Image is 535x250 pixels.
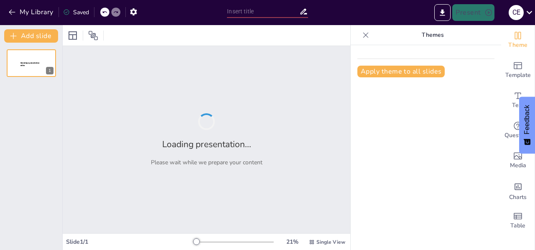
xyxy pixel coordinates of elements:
div: Slide 1 / 1 [66,238,194,246]
div: C E [509,5,524,20]
div: Add a table [501,206,535,236]
span: Template [505,71,531,80]
div: Get real-time input from your audience [501,115,535,145]
span: Questions [504,131,532,140]
button: Feedback - Show survey [519,97,535,153]
div: Add charts and graphs [501,176,535,206]
div: Add ready made slides [501,55,535,85]
button: My Library [6,5,57,19]
div: Layout [66,29,79,42]
p: Please wait while we prepare your content [151,158,262,166]
div: Add text boxes [501,85,535,115]
span: Theme [508,41,527,50]
button: Present [452,4,494,21]
p: Themes [372,25,493,45]
button: C E [509,4,524,21]
span: Position [88,31,98,41]
div: Saved [63,8,89,16]
span: Text [512,101,524,110]
span: Feedback [523,105,531,134]
span: Single View [316,239,345,245]
span: Charts [509,193,527,202]
button: Apply theme to all slides [357,66,445,77]
div: 1 [7,49,56,77]
div: 21 % [282,238,302,246]
button: Add slide [4,29,58,43]
span: Media [510,161,526,170]
h2: Loading presentation... [162,138,251,150]
input: Insert title [227,5,299,18]
span: Sendsteps presentation editor [20,62,40,66]
div: Change the overall theme [501,25,535,55]
div: Add images, graphics, shapes or video [501,145,535,176]
span: Table [510,221,525,230]
button: Export to PowerPoint [434,4,451,21]
div: 1 [46,67,53,74]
